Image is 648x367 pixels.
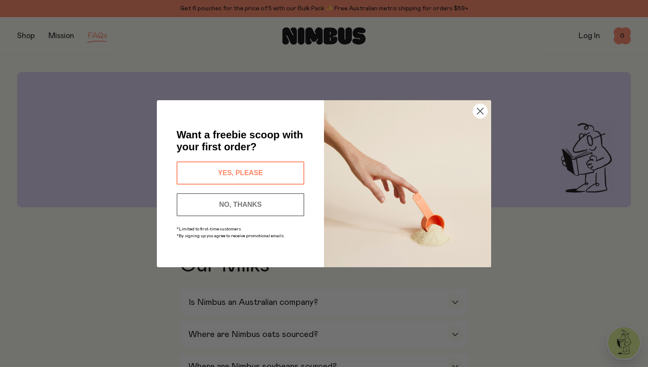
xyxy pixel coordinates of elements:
span: Want a freebie scoop with your first order? [177,129,303,152]
span: *By signing up you agree to receive promotional emails [177,234,284,238]
button: NO, THANKS [177,193,304,216]
button: YES, PLEASE [177,161,304,185]
button: Close dialog [473,104,488,119]
img: c0d45117-8e62-4a02-9742-374a5db49d45.jpeg [324,100,491,267]
span: *Limited to first-time customers [177,227,241,231]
